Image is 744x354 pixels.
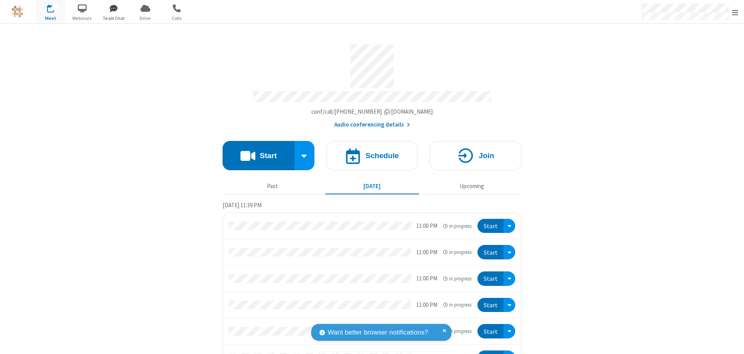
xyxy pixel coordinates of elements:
button: Copy my meeting room linkCopy my meeting room link [311,107,433,116]
span: Drive [131,15,160,22]
span: Copy my meeting room link [311,108,433,115]
span: [DATE] 11:39 PM [223,201,261,209]
div: 11:00 PM [416,222,437,231]
div: Start conference options [295,141,315,170]
button: Start [477,298,504,312]
button: Schedule [326,141,418,170]
div: Open menu [504,298,515,312]
em: in progress [443,222,472,230]
h4: Join [479,152,494,159]
button: Start [477,245,504,259]
h4: Schedule [365,152,399,159]
button: Start [223,141,295,170]
span: Webinars [68,15,97,22]
div: 11:00 PM [416,248,437,257]
em: in progress [443,248,472,256]
section: Account details [223,39,521,129]
h4: Start [260,152,277,159]
button: Past [226,179,319,194]
div: Open menu [504,219,515,233]
span: Meet [36,15,65,22]
div: 11:00 PM [416,274,437,283]
div: Open menu [504,271,515,286]
button: Join [430,141,521,170]
button: Upcoming [425,179,519,194]
button: Start [477,271,504,286]
span: Calls [162,15,191,22]
button: Start [477,219,504,233]
span: Team Chat [99,15,128,22]
div: Open menu [504,324,515,338]
div: Open menu [504,245,515,259]
div: 19 [51,4,58,10]
button: Start [477,324,504,338]
button: Audio conferencing details [334,120,410,129]
em: in progress [443,301,472,308]
em: in progress [443,328,472,335]
button: [DATE] [325,179,419,194]
em: in progress [443,275,472,282]
div: 11:00 PM [416,301,437,310]
img: QA Selenium DO NOT DELETE OR CHANGE [12,6,23,18]
span: Want better browser notifications? [328,328,428,338]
